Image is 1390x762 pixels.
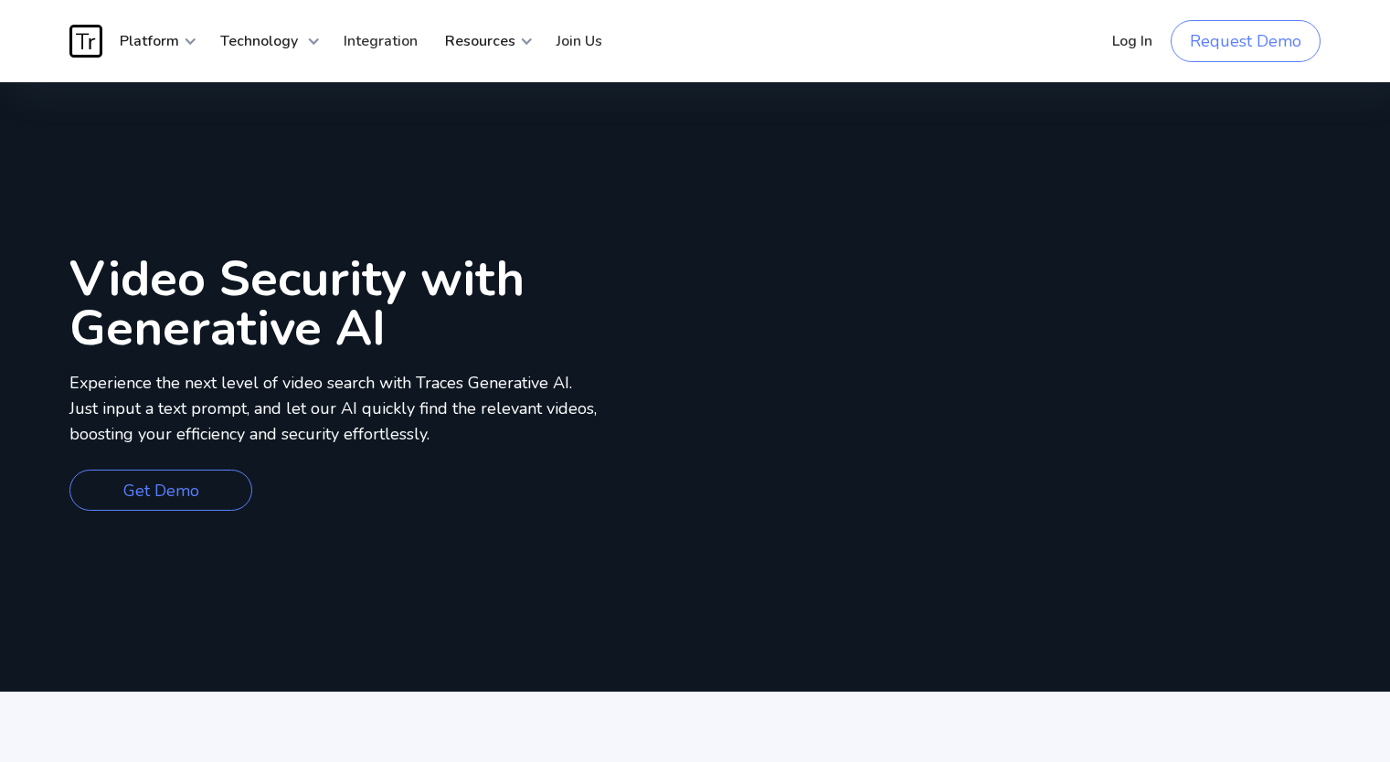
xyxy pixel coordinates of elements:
a: Integration [330,14,431,69]
a: Get Demo [69,470,252,511]
strong: Resources [445,31,515,51]
a: Request Demo [1171,20,1321,62]
a: home [69,25,106,58]
a: Join Us [543,14,616,69]
strong: Video Security with Generative AI [69,245,525,362]
div: Resources [431,14,534,69]
strong: Technology [220,31,298,51]
strong: Platform [120,31,179,51]
p: Experience the next level of video search with Traces Generative AI. Just input a text prompt, an... [69,371,597,448]
a: Log In [1098,14,1166,69]
div: Platform [106,14,197,69]
div: Technology [207,14,321,69]
img: Traces Logo [69,25,102,58]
